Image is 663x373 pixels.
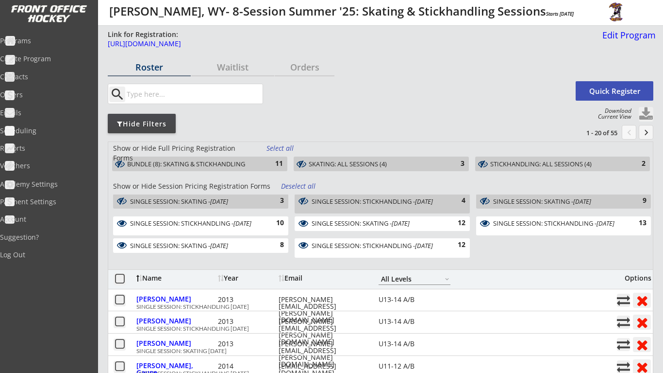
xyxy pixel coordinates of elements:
[265,240,284,250] div: 8
[130,219,261,234] div: SINGLE SESSION: STICKHANDLING
[626,159,646,169] div: 2
[622,125,636,140] button: chevron_left
[136,275,215,282] div: Name
[130,220,261,227] div: SINGLE SESSION: STICKHANDLING -
[617,275,651,282] div: Options
[218,275,276,282] div: Year
[279,318,366,345] div: [PERSON_NAME][EMAIL_ADDRESS][PERSON_NAME][DOMAIN_NAME]
[136,326,612,332] div: SINGLE SESSION: STICKHANDLING [DATE]
[108,40,596,53] a: [URL][DOMAIN_NAME]
[493,198,624,205] div: SINGLE SESSION: SKATING -
[617,338,630,351] button: Move player
[127,160,261,169] div: BUNDLE (8): SKATING & STICKHANDLING
[210,241,228,250] em: [DATE]
[598,31,656,39] div: Edit Program
[191,63,274,71] div: Waitlist
[598,31,656,48] a: Edit Program
[127,160,261,168] div: BUNDLE (8): SKATING & STICKHANDLING
[573,197,591,206] em: [DATE]
[392,219,410,228] em: [DATE]
[265,218,284,228] div: 10
[493,219,624,234] div: SINGLE SESSION: STICKHANDLING
[446,218,465,228] div: 12
[281,181,317,191] div: Deselect all
[218,363,276,370] div: 2014
[136,340,215,347] div: [PERSON_NAME]
[639,125,653,140] button: keyboard_arrow_right
[265,196,284,206] div: 3
[445,159,464,169] div: 3
[233,219,251,228] em: [DATE]
[108,119,176,129] div: Hide Filters
[109,87,125,102] button: search
[415,197,433,206] em: [DATE]
[493,197,624,207] div: SINGLE SESSION: SKATING
[639,107,653,122] button: Click to download full roster. Your browser settings may try to block it, check your security set...
[136,304,612,310] div: SINGLE SESSION: STICKHANDLING [DATE]
[113,181,271,191] div: Show or Hide Session Pricing Registration Forms
[279,275,366,282] div: Email
[108,63,191,71] div: Roster
[130,197,261,207] div: SINGLE SESSION: SKATING
[312,219,443,229] div: SINGLE SESSION: SKATING
[312,220,443,227] div: SINGLE SESSION: SKATING -
[593,108,631,120] div: Download Current View
[309,160,443,169] div: SKATING: ALL SESSIONS (4)
[113,143,255,162] div: Show or Hide Full Pricing Registration Forms
[633,337,651,352] button: Remove from roster (no refund)
[617,294,630,307] button: Move player
[309,160,443,168] div: SKATING: ALL SESSIONS (4)
[279,340,366,368] div: [PERSON_NAME][EMAIL_ADDRESS][PERSON_NAME][DOMAIN_NAME]
[415,241,433,250] em: [DATE]
[576,81,653,101] button: Quick Register
[218,318,276,325] div: 2013
[446,240,465,250] div: 12
[490,160,624,168] div: STICKHANDLING: ALL SESSIONS (4)
[493,220,624,227] div: SINGLE SESSION: STICKHANDLING -
[312,241,443,256] div: SINGLE SESSION: STICKHANDLING
[279,296,366,323] div: [PERSON_NAME][EMAIL_ADDRESS][PERSON_NAME][DOMAIN_NAME]
[136,318,215,324] div: [PERSON_NAME]
[136,296,215,302] div: [PERSON_NAME]
[136,348,612,354] div: SINGLE SESSION: SKATING [DATE]
[130,198,261,205] div: SINGLE SESSION: SKATING -
[312,198,443,205] div: SINGLE SESSION: STICKHANDLING -
[379,318,450,325] div: U13-14 A/B
[633,293,651,308] button: Remove from roster (no refund)
[379,363,450,370] div: U11-12 A/B
[264,159,283,169] div: 11
[266,143,302,153] div: Select all
[218,296,276,303] div: 2013
[108,30,180,39] div: Link for Registration:
[627,196,646,206] div: 9
[490,160,624,169] div: STICKHANDLING: ALL SESSIONS (4)
[446,196,465,206] div: 4
[210,197,228,206] em: [DATE]
[379,340,450,347] div: U13-14 A/B
[275,63,334,71] div: Orders
[379,296,450,303] div: U13-14 A/B
[312,197,443,212] div: SINGLE SESSION: STICKHANDLING
[617,316,630,329] button: Move player
[218,340,276,347] div: 2013
[130,241,261,251] div: SINGLE SESSION: SKATING
[125,84,263,104] input: Type here...
[130,242,261,249] div: SINGLE SESSION: SKATING -
[567,128,617,137] div: 1 - 20 of 55
[633,315,651,330] button: Remove from roster (no refund)
[597,219,614,228] em: [DATE]
[108,40,596,47] div: [URL][DOMAIN_NAME]
[312,242,443,249] div: SINGLE SESSION: STICKHANDLING -
[627,218,646,228] div: 13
